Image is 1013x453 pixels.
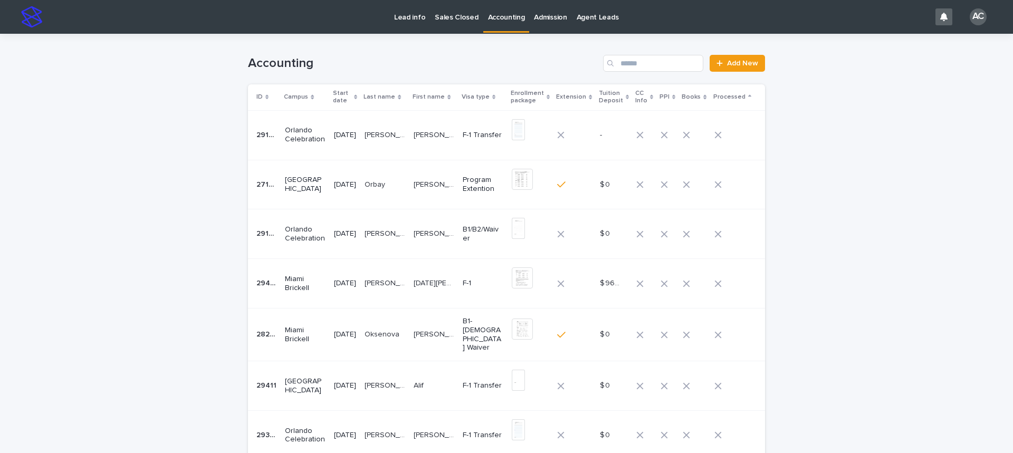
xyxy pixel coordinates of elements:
[248,259,768,309] tr: 2940229402 Miami Brickell[DATE][PERSON_NAME][PERSON_NAME] [DATE][PERSON_NAME][DATE][PERSON_NAME] ...
[256,277,279,288] p: 29402
[248,308,768,361] tr: 2823828238 Miami Brickell[DATE]OksenovaOksenova [PERSON_NAME][PERSON_NAME] B1-[DEMOGRAPHIC_DATA] ...
[334,279,356,288] p: [DATE]
[414,129,456,140] p: Kleyn Yair
[414,328,456,339] p: [PERSON_NAME]
[682,91,701,103] p: Books
[285,176,326,194] p: [GEOGRAPHIC_DATA]
[463,176,503,194] p: Program Extention
[256,129,279,140] p: 29122
[365,227,407,238] p: Briceno de Bermudez
[256,328,279,339] p: 28238
[414,227,456,238] p: Gaudis Josefina
[713,91,746,103] p: Processed
[599,88,623,107] p: Tuition Deposit
[365,277,407,288] p: [PERSON_NAME]
[364,91,395,103] p: Last name
[413,91,445,103] p: First name
[284,91,308,103] p: Campus
[285,427,326,445] p: Orlando Celebration
[285,275,326,293] p: Miami Brickell
[256,227,279,238] p: 29178
[256,178,279,189] p: 27140
[248,209,768,259] tr: 2917829178 Orlando Celebration[DATE][PERSON_NAME] [PERSON_NAME][PERSON_NAME] [PERSON_NAME] [PERSO...
[334,131,356,140] p: [DATE]
[414,178,456,189] p: Kubilay Rauf
[285,126,326,144] p: Orlando Celebration
[365,178,387,189] p: Orbay
[365,129,407,140] p: RESTREPO GELVEZ
[603,55,703,72] input: Search
[334,381,356,390] p: [DATE]
[334,431,356,440] p: [DATE]
[556,91,586,103] p: Extension
[365,429,407,440] p: [PERSON_NAME]
[463,279,503,288] p: F-1
[333,88,351,107] p: Start date
[600,227,612,238] p: $ 0
[256,429,279,440] p: 29391
[248,160,768,209] tr: 2714027140 [GEOGRAPHIC_DATA][DATE]OrbayOrbay [PERSON_NAME][PERSON_NAME] Program Extention$ 0$ 0
[285,377,326,395] p: [GEOGRAPHIC_DATA]
[285,225,326,243] p: Orlando Celebration
[970,8,987,25] div: AC
[248,110,768,160] tr: 2912229122 Orlando Celebration[DATE][PERSON_NAME] [PERSON_NAME][PERSON_NAME] [PERSON_NAME] [PERSO...
[600,429,612,440] p: $ 0
[727,60,758,67] span: Add New
[660,91,670,103] p: PPI
[256,91,263,103] p: ID
[285,326,326,344] p: Miami Brickell
[600,328,612,339] p: $ 0
[334,180,356,189] p: [DATE]
[248,361,768,411] tr: 2941129411 [GEOGRAPHIC_DATA][DATE][PERSON_NAME][PERSON_NAME] AlifAlif F-1 Transfer$ 0$ 0
[635,88,647,107] p: CC Info
[365,328,402,339] p: Oksenova
[21,6,42,27] img: stacker-logo-s-only.png
[600,178,612,189] p: $ 0
[256,379,279,390] p: 29411
[414,277,456,288] p: Lucia Ariana
[414,379,426,390] p: Alif
[463,317,503,352] p: B1-[DEMOGRAPHIC_DATA] Waiver
[334,330,356,339] p: [DATE]
[710,55,765,72] a: Add New
[600,277,622,288] p: $ 960.00
[462,91,490,103] p: Visa type
[248,56,599,71] h1: Accounting
[414,429,456,440] p: Ho Thi Trang
[511,88,544,107] p: Enrollment package
[365,379,407,390] p: [PERSON_NAME]
[600,129,604,140] p: -
[463,225,503,243] p: B1/B2/Waiver
[463,131,503,140] p: F-1 Transfer
[463,381,503,390] p: F-1 Transfer
[600,379,612,390] p: $ 0
[463,431,503,440] p: F-1 Transfer
[334,229,356,238] p: [DATE]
